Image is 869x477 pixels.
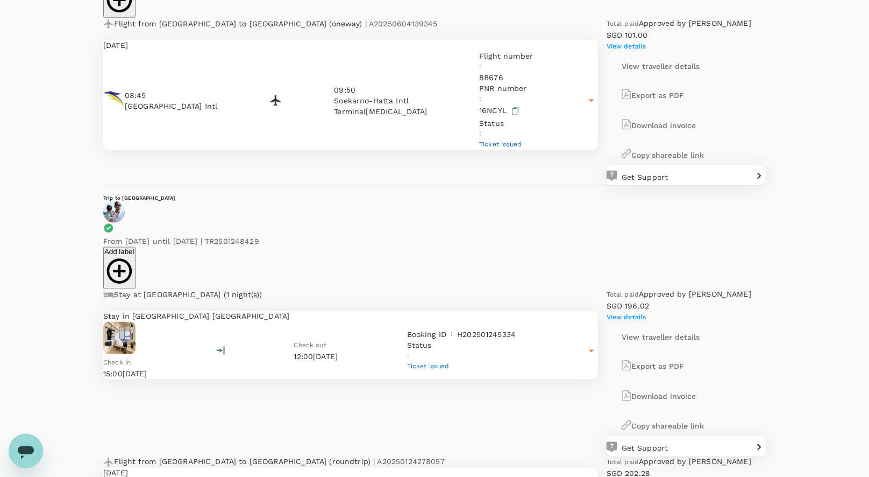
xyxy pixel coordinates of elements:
[373,458,375,466] span: |
[639,458,752,466] span: Approved by
[103,236,259,247] p: From [DATE] until [DATE] TR2501248429
[607,141,720,170] button: Copy shareable link
[639,290,752,299] span: Approved by
[607,80,700,110] button: Export as PDF
[334,95,428,106] p: Soekarno-Hatta Intl
[125,90,217,101] p: 08:45
[377,458,445,466] span: A20250124278057
[458,329,516,340] p: H202501245334
[103,359,131,367] span: Check in
[622,444,668,453] span: Get Support
[622,173,668,181] span: Get Support
[103,194,766,201] h6: Trip to [GEOGRAPHIC_DATA]
[479,118,533,129] p: Status
[114,457,445,467] p: Flight from [GEOGRAPHIC_DATA] to [GEOGRAPHIC_DATA] (roundtrip)
[607,20,639,27] span: Total paid
[479,94,533,104] p: :
[125,101,217,111] p: [GEOGRAPHIC_DATA] Intl
[334,106,428,117] p: Terminal [MEDICAL_DATA]
[369,19,437,28] span: A20250604139345
[407,351,516,362] p: :
[103,40,598,51] p: [DATE]
[479,141,522,148] span: Ticket issued
[631,391,696,402] p: Download invoice
[631,120,696,131] p: Download invoice
[103,369,147,380] p: 15:00[DATE]
[479,51,533,61] p: Flight number
[114,18,438,29] p: Flight from [GEOGRAPHIC_DATA] to [GEOGRAPHIC_DATA] (oneway)
[201,237,202,246] span: |
[365,19,367,28] span: |
[103,201,125,223] img: avatar-6695f0dd85a4d.png
[479,61,533,72] p: :
[622,61,700,72] p: View traveller details
[479,129,533,139] p: :
[407,363,450,370] span: Ticket issued
[607,43,646,50] span: View details
[631,421,704,432] p: Copy shareable link
[334,85,428,95] p: 09:50
[103,247,136,289] button: Add label
[407,329,447,340] p: Booking ID
[294,352,338,362] p: 12:00[DATE]
[451,329,453,340] p: :
[479,83,533,94] p: PNR number
[607,314,646,321] span: View details
[607,30,766,40] p: SGD 101.00
[631,150,704,160] p: Copy shareable link
[407,340,516,351] p: Status
[689,19,751,27] span: [PERSON_NAME]
[607,301,766,312] p: SGD 196.02
[689,458,751,466] span: [PERSON_NAME]
[607,459,639,466] span: Total paid
[607,352,700,382] button: Export as PDF
[607,52,715,80] button: View traveller details
[607,382,711,412] button: Download invoice
[294,342,326,349] span: Check out
[479,104,533,118] p: 16NCYL
[622,332,700,343] p: View traveller details
[689,290,751,299] span: [PERSON_NAME]
[103,88,125,110] img: TransNusa
[114,290,262,300] p: Stay at [GEOGRAPHIC_DATA] (1 night(s))
[9,434,43,468] iframe: Button to launch messaging window
[631,90,685,101] p: Export as PDF
[639,19,752,27] span: Approved by
[103,322,136,354] img: Lyf Funan Singapore
[479,72,533,83] p: 8B 676
[607,110,711,141] button: Download invoice
[607,412,720,441] button: Copy shareable link
[103,311,598,322] p: Stay in [GEOGRAPHIC_DATA] [GEOGRAPHIC_DATA]
[631,361,685,372] p: Export as PDF
[607,324,715,352] button: View traveller details
[607,291,639,299] span: Total paid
